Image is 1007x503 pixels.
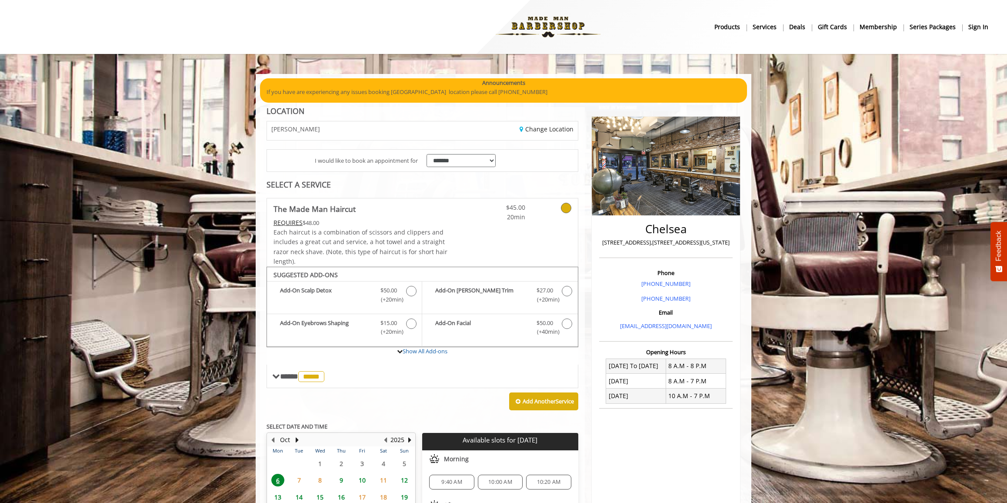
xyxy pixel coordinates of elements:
b: The Made Man Haircut [273,203,356,215]
td: Select day6 [267,472,288,489]
a: Change Location [520,125,574,133]
b: Deals [789,22,805,32]
th: Mon [267,446,288,455]
button: Previous Month [269,435,276,445]
b: Add-On Scalp Detox [280,286,372,304]
span: (+20min ) [532,295,557,304]
span: Each haircut is a combination of scissors and clippers and includes a great cut and service, a ho... [273,228,447,265]
button: Next Month [293,435,300,445]
b: sign in [968,22,988,32]
p: Available slots for [DATE] [426,436,574,444]
button: Next Year [406,435,413,445]
span: Feedback [995,231,1003,261]
a: Gift cardsgift cards [812,20,854,33]
td: Select day12 [394,472,415,489]
td: 8 A.M - 7 P.M [666,374,726,389]
h3: Phone [601,270,730,276]
a: [EMAIL_ADDRESS][DOMAIN_NAME] [620,322,712,330]
b: SELECT DATE AND TIME [267,423,327,430]
td: Select day11 [373,472,393,489]
span: (+40min ) [532,327,557,336]
span: $27.00 [537,286,553,295]
span: 10:20 AM [537,479,561,486]
span: 9:40 AM [441,479,462,486]
div: 10:20 AM [526,475,571,490]
a: Series packagesSeries packages [904,20,962,33]
span: 11 [377,474,390,486]
a: Show All Add-ons [403,347,447,355]
td: Select day7 [288,472,309,489]
label: Add-On Scalp Detox [271,286,417,306]
div: 10:00 AM [478,475,523,490]
button: Feedback - Show survey [990,222,1007,281]
button: Add AnotherService [509,392,578,411]
b: SUGGESTED ADD-ONS [273,271,338,279]
button: 2025 [390,435,404,445]
img: Made Man Barbershop logo [488,3,608,51]
span: $15.00 [380,319,397,328]
span: (+20min ) [376,327,402,336]
label: Add-On Facial [427,319,573,339]
b: Add-On Eyebrows Shaping [280,319,372,337]
span: I would like to book an appointment for [315,156,418,165]
b: Membership [860,22,897,32]
td: [DATE] [606,374,666,389]
button: Oct [280,435,290,445]
td: 8 A.M - 8 P.M [666,359,726,373]
th: Fri [352,446,373,455]
b: Add-On Facial [435,319,527,337]
span: $45.00 [474,203,525,212]
a: Productsproducts [708,20,747,33]
td: 10 A.M - 7 P.M [666,389,726,403]
span: 8 [313,474,327,486]
p: [STREET_ADDRESS],[STREET_ADDRESS][US_STATE] [601,238,730,247]
td: Select day8 [310,472,330,489]
span: (+20min ) [376,295,402,304]
button: Previous Year [382,435,389,445]
b: Series packages [910,22,956,32]
div: SELECT A SERVICE [267,181,578,189]
b: Add Another Service [523,397,574,405]
span: 10:00 AM [488,479,512,486]
a: MembershipMembership [854,20,904,33]
b: gift cards [818,22,847,32]
div: 9:40 AM [429,475,474,490]
h3: Email [601,309,730,315]
span: [PERSON_NAME] [271,126,320,132]
h3: Opening Hours [599,349,733,355]
td: Select day10 [352,472,373,489]
span: 10 [356,474,369,486]
b: Services [753,22,777,32]
b: Add-On [PERSON_NAME] Trim [435,286,527,304]
th: Thu [330,446,351,455]
td: Select day9 [330,472,351,489]
span: 6 [271,474,284,486]
label: Add-On Eyebrows Shaping [271,319,417,339]
b: LOCATION [267,106,304,116]
th: Sat [373,446,393,455]
span: $50.00 [380,286,397,295]
td: [DATE] To [DATE] [606,359,666,373]
th: Tue [288,446,309,455]
label: Add-On Beard Trim [427,286,573,306]
p: If you have are experiencing any issues booking [GEOGRAPHIC_DATA] location please call [PHONE_NUM... [267,87,740,97]
div: The Made Man Haircut Add-onS [267,267,578,348]
a: [PHONE_NUMBER] [641,295,690,302]
td: [DATE] [606,389,666,403]
span: 20min [474,212,525,222]
b: products [714,22,740,32]
span: 9 [335,474,348,486]
div: $48.00 [273,218,448,228]
a: sign insign in [962,20,994,33]
span: This service needs some Advance to be paid before we block your appointment [273,218,303,227]
span: $50.00 [537,319,553,328]
a: [PHONE_NUMBER] [641,280,690,288]
a: DealsDeals [783,20,812,33]
b: Announcements [482,78,525,87]
span: 7 [293,474,306,486]
span: 12 [398,474,411,486]
h2: Chelsea [601,223,730,235]
img: morning slots [429,454,440,464]
th: Wed [310,446,330,455]
span: Morning [444,456,469,463]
